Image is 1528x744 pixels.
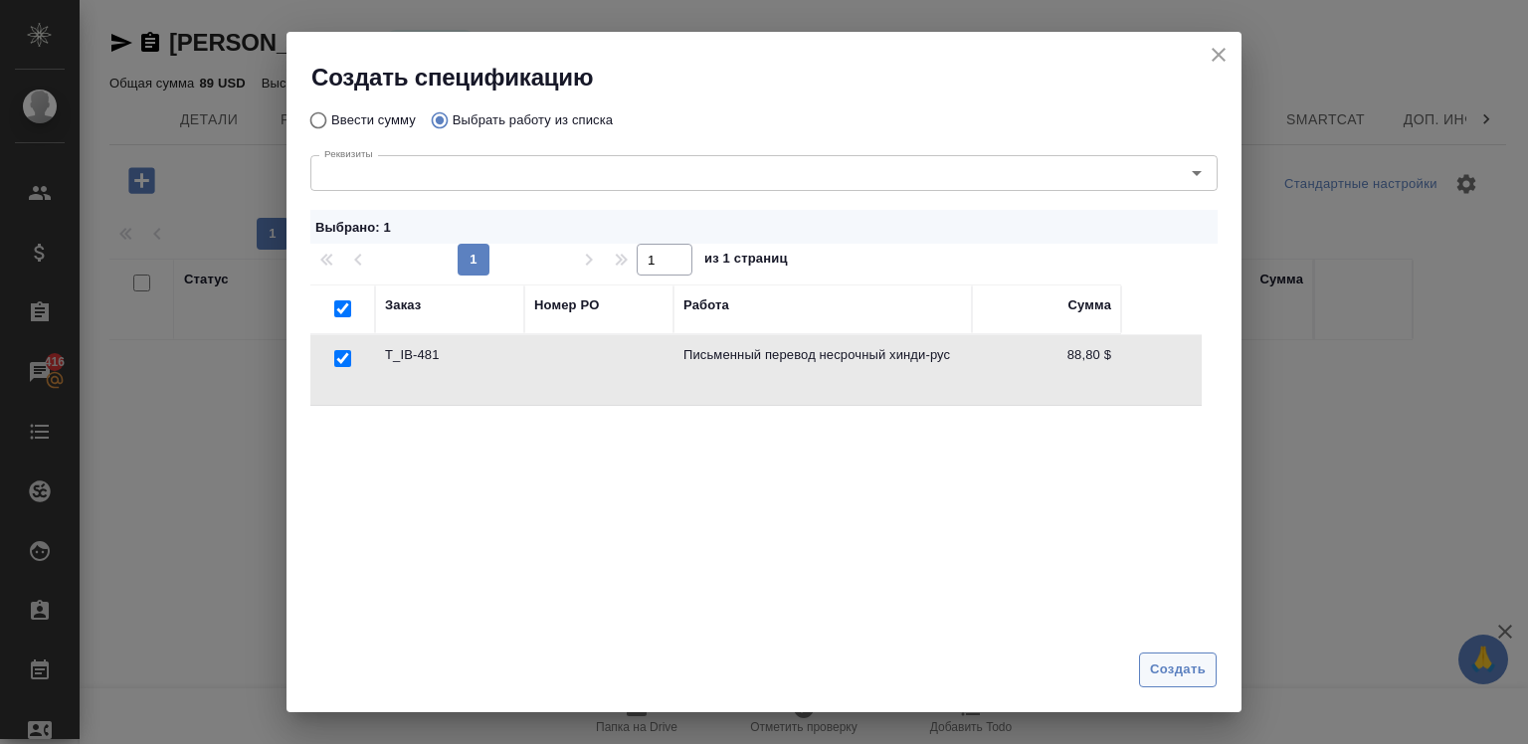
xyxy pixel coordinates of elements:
[311,62,1241,93] h2: Создать спецификацию
[453,110,613,130] p: Выбрать работу из списка
[385,295,421,315] div: Заказ
[704,247,788,276] span: из 1 страниц
[683,295,729,315] div: Работа
[1068,295,1111,315] div: Сумма
[982,345,1111,365] p: 88,80 $
[1204,40,1234,70] button: close
[1139,652,1217,687] button: Создать
[331,110,416,130] p: Ввести сумму
[375,335,524,405] td: T_IB-481
[683,345,962,365] p: Письменный перевод несрочный хинди-рус
[315,220,391,235] span: Выбрано : 1
[534,295,599,315] div: Номер PO
[1183,159,1211,187] button: Open
[1150,658,1206,681] span: Создать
